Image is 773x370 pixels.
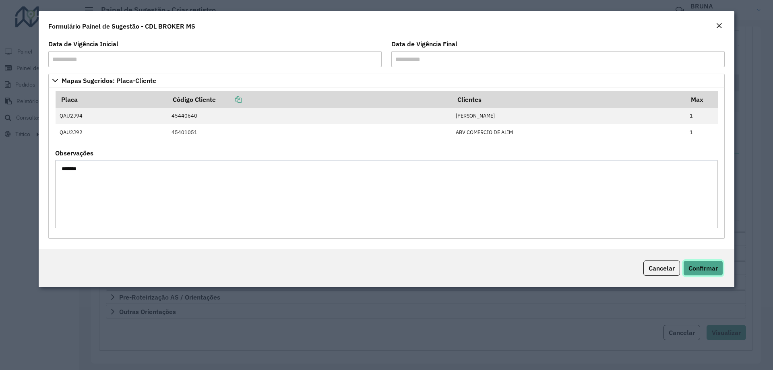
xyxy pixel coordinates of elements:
[452,124,686,140] td: ABV COMERCIO DE ALIM
[686,91,718,108] th: Max
[643,260,680,276] button: Cancelar
[48,74,725,87] a: Mapas Sugeridos: Placa-Cliente
[649,264,675,272] span: Cancelar
[683,260,723,276] button: Confirmar
[216,95,242,103] a: Copiar
[452,108,686,124] td: [PERSON_NAME]
[167,124,452,140] td: 45401051
[452,91,686,108] th: Clientes
[48,21,195,31] h4: Formulário Painel de Sugestão - CDL BROKER MS
[48,87,725,239] div: Mapas Sugeridos: Placa-Cliente
[716,23,722,29] em: Fechar
[167,108,452,124] td: 45440640
[686,124,718,140] td: 1
[56,124,167,140] td: QAU2J92
[391,39,457,49] label: Data de Vigência Final
[167,91,452,108] th: Código Cliente
[55,148,93,158] label: Observações
[688,264,718,272] span: Confirmar
[48,39,118,49] label: Data de Vigência Inicial
[62,77,156,84] span: Mapas Sugeridos: Placa-Cliente
[713,21,725,31] button: Close
[56,108,167,124] td: QAU2J94
[56,91,167,108] th: Placa
[686,108,718,124] td: 1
